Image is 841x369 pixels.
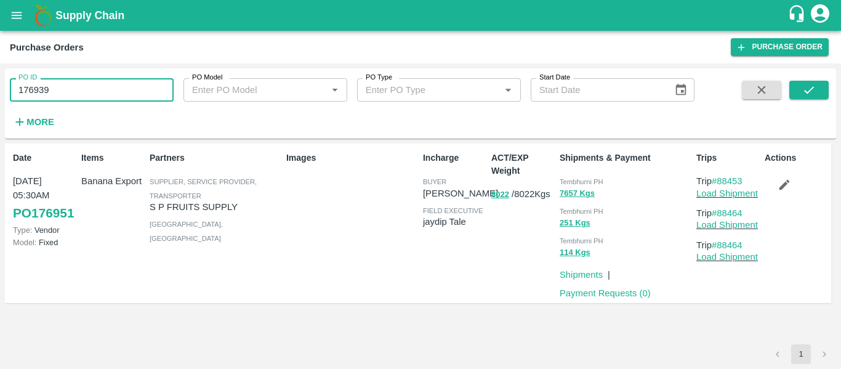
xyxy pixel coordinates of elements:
[560,187,595,201] button: 7657 Kgs
[712,208,742,218] a: #88464
[13,224,76,236] p: Vendor
[560,237,603,245] span: Tembhurni PH
[560,208,603,215] span: Tembhurni PH
[187,82,307,98] input: Enter PO Model
[712,176,742,186] a: #88453
[10,39,84,55] div: Purchase Orders
[13,202,74,224] a: PO176951
[150,178,257,199] span: Supplier, Service Provider, Transporter
[491,187,555,201] p: / 8022 Kgs
[366,73,392,83] label: PO Type
[531,78,665,102] input: Start Date
[192,73,223,83] label: PO Model
[560,216,590,230] button: 251 Kgs
[696,189,758,198] a: Load Shipment
[787,4,809,26] div: customer-support
[2,1,31,30] button: open drawer
[560,270,603,280] a: Shipments
[423,207,483,214] span: field executive
[150,221,223,241] span: [GEOGRAPHIC_DATA] , [GEOGRAPHIC_DATA]
[696,174,760,188] p: Trip
[491,152,555,177] p: ACT/EXP Weight
[13,237,76,248] p: Fixed
[10,112,57,132] button: More
[560,178,603,185] span: Tembhurni PH
[150,152,281,164] p: Partners
[31,3,55,28] img: logo
[10,78,174,102] input: Enter PO ID
[423,187,498,200] p: [PERSON_NAME]
[809,2,831,28] div: account of current user
[696,220,758,230] a: Load Shipment
[696,252,758,262] a: Load Shipment
[696,238,760,252] p: Trip
[81,174,145,188] p: Banana Export
[150,200,281,214] p: S P FRUITS SUPPLY
[18,73,37,83] label: PO ID
[791,344,811,364] button: page 1
[696,206,760,220] p: Trip
[603,263,610,282] div: |
[560,152,691,164] p: Shipments & Payment
[55,9,124,22] b: Supply Chain
[669,78,693,102] button: Choose date
[327,82,343,98] button: Open
[696,152,760,164] p: Trips
[491,188,509,202] button: 8022
[560,246,590,260] button: 114 Kgs
[765,152,828,164] p: Actions
[500,82,516,98] button: Open
[13,225,32,235] span: Type:
[13,152,76,164] p: Date
[560,288,651,298] a: Payment Requests (0)
[26,117,54,127] strong: More
[731,38,829,56] a: Purchase Order
[539,73,570,83] label: Start Date
[712,240,742,250] a: #88464
[286,152,418,164] p: Images
[423,215,486,229] p: jaydip Tale
[361,82,481,98] input: Enter PO Type
[766,344,836,364] nav: pagination navigation
[13,174,76,202] p: [DATE] 05:30AM
[13,238,36,247] span: Model:
[55,7,787,24] a: Supply Chain
[423,178,446,185] span: buyer
[81,152,145,164] p: Items
[423,152,486,164] p: Incharge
